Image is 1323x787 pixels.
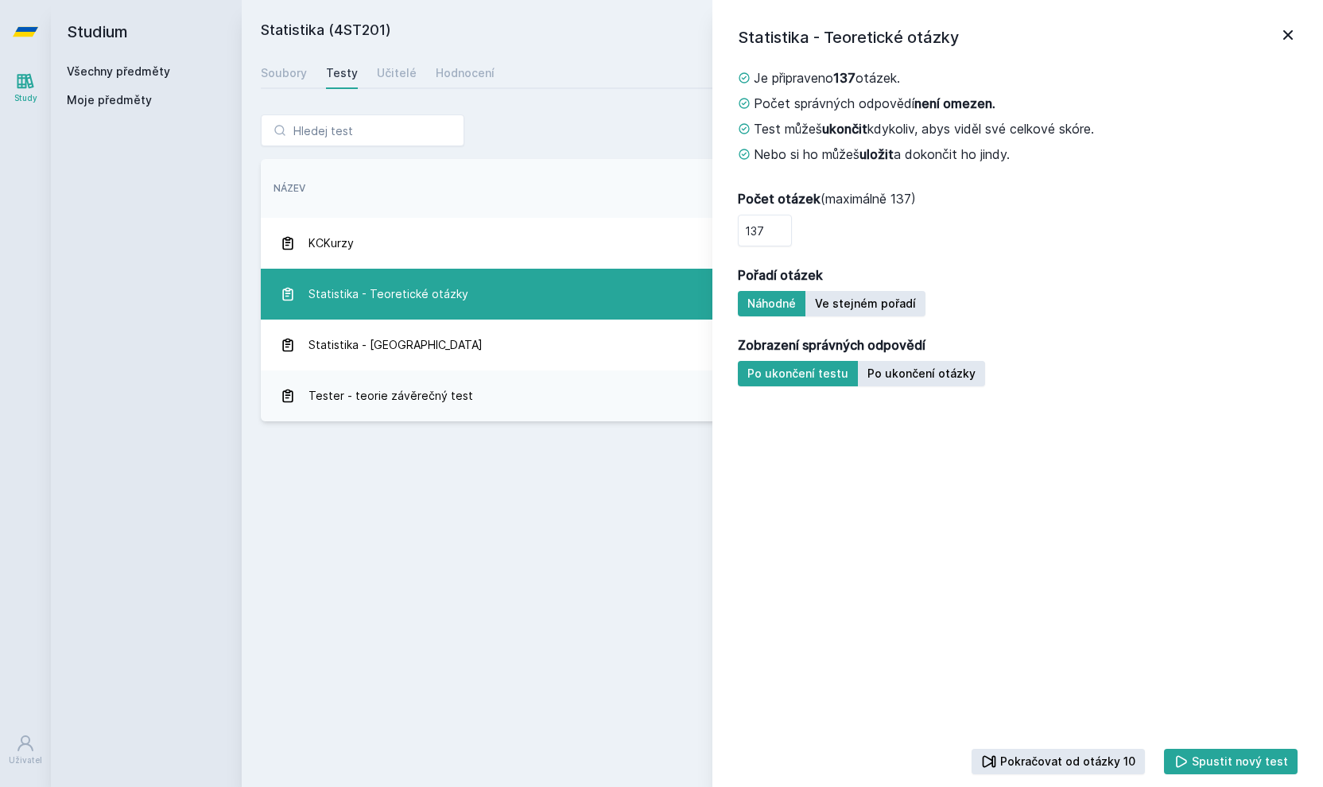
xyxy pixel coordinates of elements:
span: Počet správných odpovědí [754,94,995,113]
span: Tester - teorie závěrečný test [308,380,473,412]
a: Tester - teorie závěrečný test [DATE] 318 [261,370,1304,421]
span: Nebo si ho můžeš a dokončit ho jindy. [754,145,1010,164]
a: Statistika - [GEOGRAPHIC_DATA] 30. 12. 2018 139 [261,320,1304,370]
span: KCKurzy [308,227,354,259]
strong: není omezen. [914,95,995,111]
div: Soubory [261,65,307,81]
strong: Pořadí otázek [738,266,823,285]
button: Po ukončení testu [738,361,858,386]
div: Study [14,92,37,104]
div: Testy [326,65,358,81]
strong: ukončit [822,121,867,137]
button: Ve stejném pořadí [805,291,925,316]
strong: Zobrazení správných odpovědí [738,335,925,355]
span: Moje předměty [67,92,152,108]
a: Uživatel [3,726,48,774]
a: Hodnocení [436,57,495,89]
h2: Statistika (4ST201) [261,19,1126,45]
a: Testy [326,57,358,89]
strong: Počet otázek [738,191,821,207]
a: Učitelé [377,57,417,89]
div: Uživatel [9,754,42,766]
span: (maximálně 137) [738,189,916,208]
span: Test můžeš kdykoliv, abys viděl své celkové skóre. [754,119,1094,138]
button: Název [274,181,305,196]
a: Statistika - Teoretické otázky 30. 12. 2018 137 [261,269,1304,320]
a: KCKurzy 30. 12. 2018 186 [261,218,1304,269]
div: Hodnocení [436,65,495,81]
span: Statistika - Teoretické otázky [308,278,468,310]
span: Statistika - [GEOGRAPHIC_DATA] [308,329,483,361]
a: Soubory [261,57,307,89]
button: Náhodné [738,291,805,316]
strong: uložit [859,146,894,162]
input: Hledej test [261,114,464,146]
div: Učitelé [377,65,417,81]
a: Study [3,64,48,112]
button: Po ukončení otázky [858,361,985,386]
a: Všechny předměty [67,64,170,78]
